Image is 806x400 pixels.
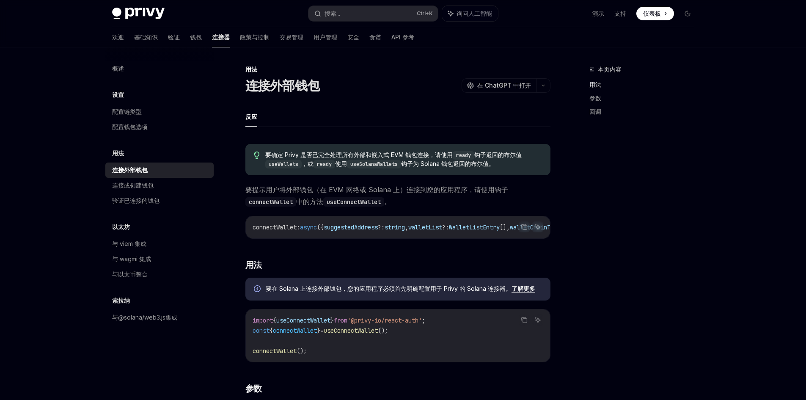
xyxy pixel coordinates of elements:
[378,223,385,231] span: ?:
[112,223,130,230] font: 以太坊
[391,27,414,47] a: API 参考
[112,65,124,72] font: 概述
[335,160,347,167] font: 使用
[245,107,257,127] button: 反应
[317,223,324,231] span: ({
[347,33,359,41] font: 安全
[369,27,381,47] a: 食谱
[391,33,414,41] font: API 参考
[245,66,257,73] font: 用法
[112,314,177,321] font: 与@solana/web3.js集成
[408,223,442,231] span: walletList
[112,270,148,278] font: 与以太币整合
[105,61,214,76] a: 概述
[112,108,142,115] font: 配置链类型
[369,33,381,41] font: 食谱
[253,327,270,334] span: const
[280,27,303,47] a: 交易管理
[112,123,148,130] font: 配置钱包选项
[105,251,214,267] a: 与 wagmi 集成
[401,160,495,167] font: 钩子为 Solana 钱包返回的布尔值。
[296,197,323,206] font: 中的方法
[254,152,260,159] svg: 提示
[212,33,230,41] font: 连接器
[253,223,297,231] span: connectWallet
[592,9,604,18] a: 演示
[300,223,317,231] span: async
[317,327,320,334] span: }
[105,119,214,135] a: 配置钱包选项
[254,285,262,294] svg: 信息
[636,7,674,20] a: 仪表板
[592,10,604,17] font: 演示
[308,6,438,21] button: 搜索...Ctrl+K
[681,7,694,20] button: 切换暗模式
[245,78,320,93] font: 连接外部钱包
[105,236,214,251] a: 与 viem 集成
[302,160,314,167] font: ，或
[500,223,510,231] span: [],
[510,223,561,231] span: walletChainType
[112,297,130,304] font: 索拉纳
[134,33,158,41] font: 基础知识
[614,10,626,17] font: 支持
[240,33,270,41] font: 政策与控制
[270,327,273,334] span: {
[519,221,530,232] button: 复制代码块中的内容
[330,317,334,324] span: }
[168,33,180,41] font: 验证
[324,223,378,231] span: suggestedAddress
[589,78,701,91] a: 用法
[417,10,426,17] font: Ctrl
[474,151,522,158] font: 钩子返回的布尔值
[112,197,160,204] font: 验证已连接的钱包
[280,33,303,41] font: 交易管理
[589,108,601,115] font: 回调
[324,327,378,334] span: useConnectWallet
[314,33,337,41] font: 用户管理
[442,223,449,231] span: ?:
[512,285,535,292] a: 了解更多
[643,10,661,17] font: 仪表板
[105,163,214,178] a: 连接外部钱包
[589,81,601,88] font: 用法
[245,185,508,194] font: 要提示用户将外部钱包（在 EVM 网络或 Solana 上）连接到您的应用程序，请使用钩子
[378,327,388,334] span: ();
[422,317,425,324] span: ;
[112,8,165,19] img: 深色标志
[462,78,536,93] button: 在 ChatGPT 中打开
[265,151,453,158] font: 要确定 Privy 是否已完全处理所有外部和嵌入式 EVM 钱包连接，请使用
[112,27,124,47] a: 欢迎
[589,105,701,119] a: 回调
[449,223,500,231] span: WalletListEntry
[190,33,202,41] font: 钱包
[112,255,151,262] font: 与 wagmi 集成
[253,347,297,355] span: connectWallet
[314,27,337,47] a: 用户管理
[405,223,408,231] span: ,
[519,314,530,326] button: 复制代码块中的内容
[245,197,296,207] code: connectWallet
[589,94,601,102] font: 参数
[426,10,433,17] font: +K
[384,197,391,206] font: 。
[168,27,180,47] a: 验证
[273,317,276,324] span: {
[297,347,307,355] span: ();
[453,151,474,160] code: ready
[112,240,146,247] font: 与 viem 集成
[297,223,300,231] span: :
[589,91,701,105] a: 参数
[240,27,270,47] a: 政策与控制
[245,113,257,120] font: 反应
[314,160,335,168] code: ready
[105,104,214,119] a: 配置链类型
[614,9,626,18] a: 支持
[457,10,492,17] font: 询问人工智能
[325,10,340,17] font: 搜索...
[532,221,543,232] button: 询问人工智能
[105,267,214,282] a: 与以太币整合
[245,383,262,394] font: 参数
[347,317,422,324] span: '@privy-io/react-auth'
[273,327,317,334] span: connectWallet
